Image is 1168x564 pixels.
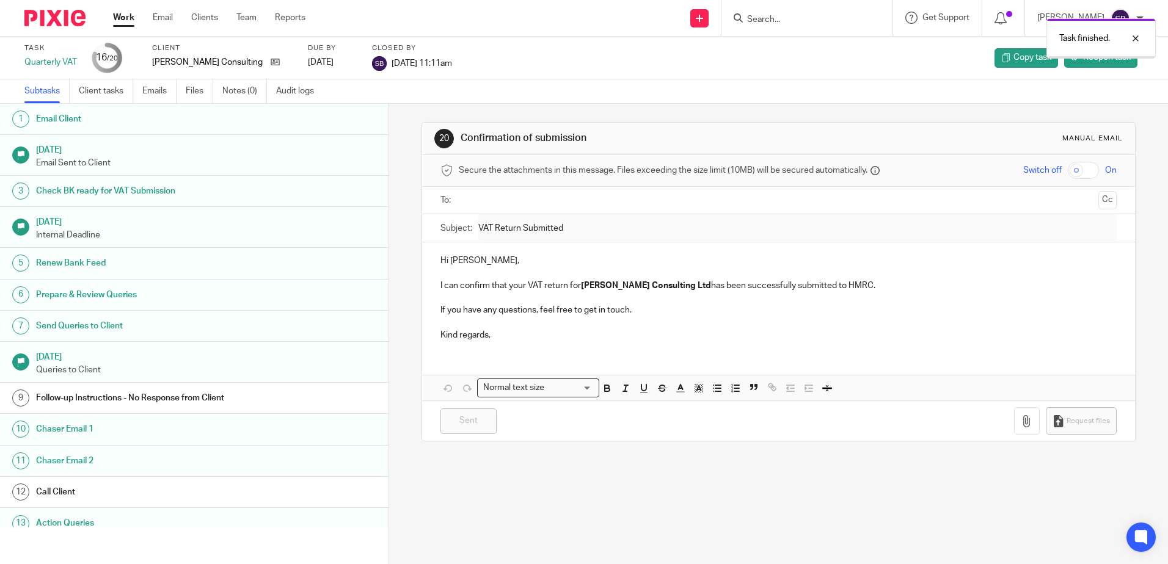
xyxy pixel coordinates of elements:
[12,110,29,128] div: 1
[1046,407,1117,435] button: Request files
[12,421,29,438] div: 10
[36,286,263,304] h1: Prepare & Review Queries
[12,515,29,532] div: 13
[1059,32,1110,45] p: Task finished.
[1111,9,1130,28] img: svg%3E
[36,420,263,438] h1: Chaser Email 1
[24,10,86,26] img: Pixie
[186,79,213,103] a: Files
[36,182,263,200] h1: Check BK ready for VAT Submission
[581,281,711,290] strong: [PERSON_NAME] Consulting Ltd
[12,452,29,469] div: 11
[372,56,387,71] img: svg%3E
[440,194,454,206] label: To:
[153,12,173,24] a: Email
[308,43,357,53] label: Due by
[152,43,293,53] label: Client
[276,79,323,103] a: Audit logs
[36,514,263,532] h1: Action Queries
[434,129,454,148] div: 20
[12,286,29,303] div: 6
[477,378,599,397] div: Search for option
[36,389,263,407] h1: Follow-up Instructions - No Response from Client
[96,51,118,65] div: 16
[459,164,867,176] span: Secure the attachments in this message. Files exceeding the size limit (10MB) will be secured aut...
[440,222,472,234] label: Subject:
[275,12,305,24] a: Reports
[480,381,547,394] span: Normal text size
[548,381,592,394] input: Search for option
[1098,191,1117,209] button: Cc
[191,12,218,24] a: Clients
[12,317,29,334] div: 7
[24,43,77,53] label: Task
[12,183,29,200] div: 3
[440,408,497,435] input: Sent
[24,79,70,103] a: Subtasks
[1023,164,1062,176] span: Switch off
[36,348,377,363] h1: [DATE]
[222,79,267,103] a: Notes (0)
[440,280,1116,292] p: I can confirm that your VAT return for has been successfully submitted to HMRC.
[107,55,118,62] small: /20
[236,12,257,24] a: Team
[440,329,1116,341] p: Kind regards,
[1067,416,1110,426] span: Request files
[12,389,29,407] div: 9
[308,56,357,68] div: [DATE]
[36,141,377,156] h1: [DATE]
[1105,164,1117,176] span: On
[36,213,377,228] h1: [DATE]
[36,110,263,128] h1: Email Client
[79,79,133,103] a: Client tasks
[113,12,134,24] a: Work
[24,56,77,68] div: Quarterly VAT
[461,132,805,145] h1: Confirmation of submission
[36,364,377,376] p: Queries to Client
[36,483,263,501] h1: Call Client
[142,79,177,103] a: Emails
[36,254,263,272] h1: Renew Bank Feed
[440,304,1116,316] p: If you have any questions, feel free to get in touch.
[36,317,263,335] h1: Send Queries to Client
[12,255,29,272] div: 5
[36,452,263,470] h1: Chaser Email 2
[36,157,377,169] p: Email Sent to Client
[152,56,265,68] p: [PERSON_NAME] Consulting Ltd
[1062,134,1123,143] div: Manual email
[12,483,29,501] div: 12
[392,59,452,67] span: [DATE] 11:11am
[36,229,377,241] p: Internal Deadline
[372,43,452,53] label: Closed by
[440,255,1116,267] p: Hi [PERSON_NAME],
